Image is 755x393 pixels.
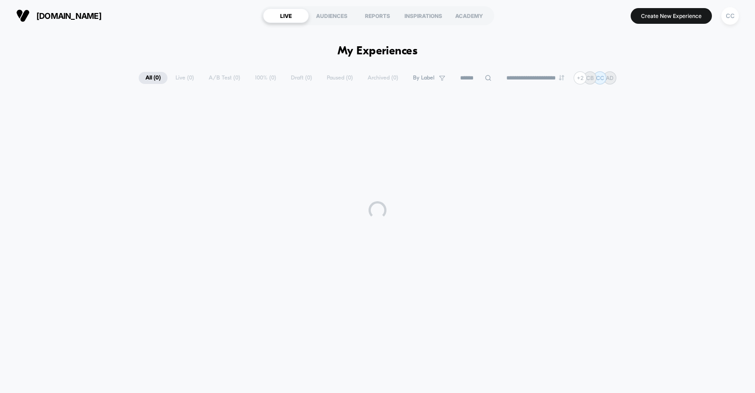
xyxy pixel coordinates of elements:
div: AUDIENCES [309,9,355,23]
div: CC [721,7,739,25]
p: CC [596,75,604,81]
div: INSPIRATIONS [400,9,446,23]
button: Create New Experience [631,8,712,24]
span: By Label [413,75,435,81]
button: [DOMAIN_NAME] [13,9,104,23]
div: LIVE [263,9,309,23]
div: + 2 [574,71,587,84]
span: All ( 0 ) [139,72,167,84]
p: AD [606,75,614,81]
p: CB [586,75,594,81]
button: CC [719,7,742,25]
div: REPORTS [355,9,400,23]
img: end [559,75,564,80]
h1: My Experiences [338,45,418,58]
img: Visually logo [16,9,30,22]
div: ACADEMY [446,9,492,23]
span: [DOMAIN_NAME] [36,11,101,21]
